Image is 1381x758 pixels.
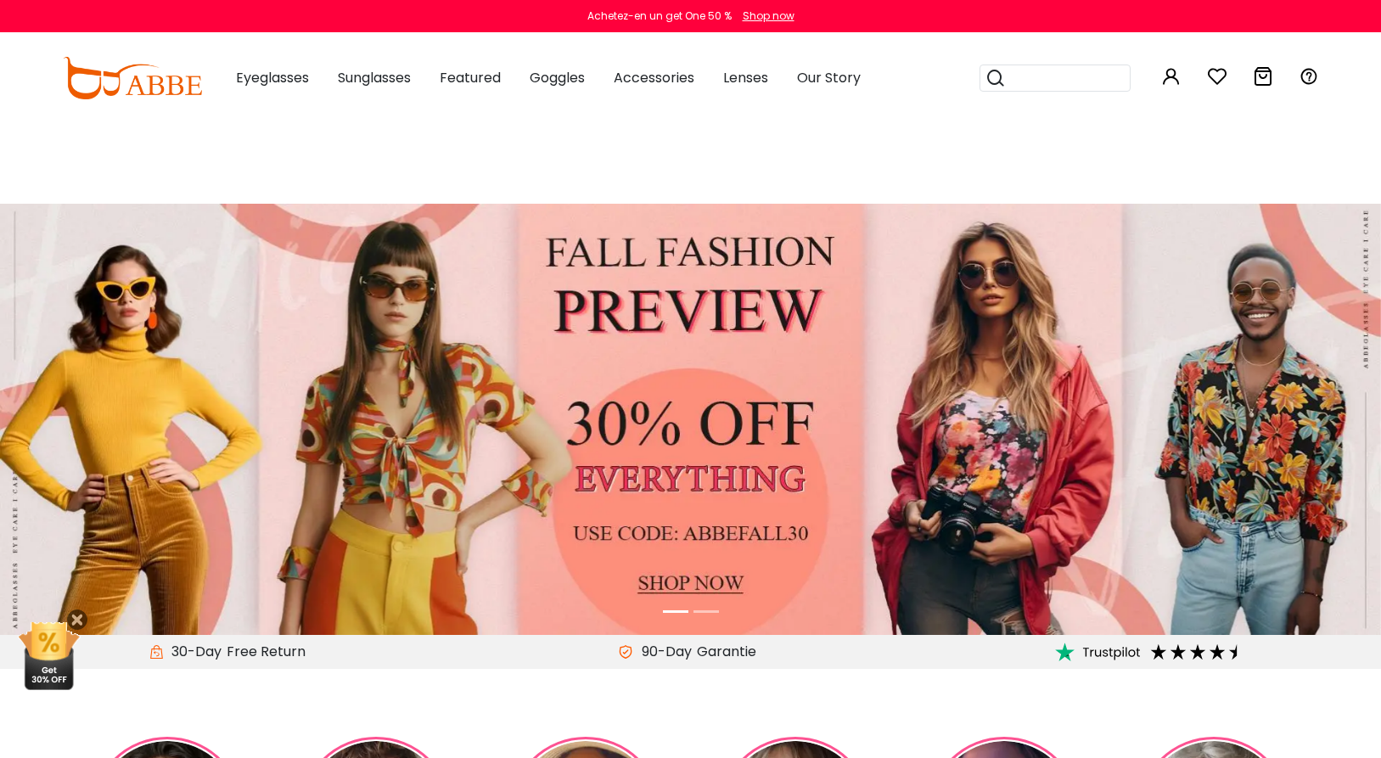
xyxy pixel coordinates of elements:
span: Lenses [723,68,768,87]
span: 30-Day [163,642,222,662]
span: Featured [440,68,501,87]
span: Goggles [530,68,585,87]
span: Accessories [614,68,694,87]
span: Eyeglasses [236,68,309,87]
div: Achetez-en un get One 50 % [587,8,732,24]
img: mini welcome offer [17,622,81,690]
span: 90-Day [633,642,692,662]
span: Our Story [797,68,861,87]
span: Sunglasses [338,68,411,87]
a: Shop now [734,8,794,23]
div: Garantie [692,642,761,662]
div: Free Return [222,642,311,662]
div: Shop now [743,8,794,24]
img: abbeglasses.com [63,57,202,99]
